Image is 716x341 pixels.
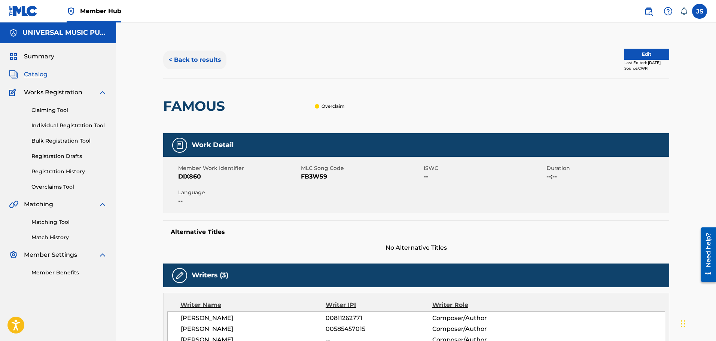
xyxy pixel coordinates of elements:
[661,4,676,19] div: Help
[9,52,18,61] img: Summary
[31,106,107,114] a: Claiming Tool
[22,28,107,37] h5: UNIVERSAL MUSIC PUB GROUP
[679,305,716,341] iframe: Chat Widget
[31,269,107,277] a: Member Benefits
[692,4,707,19] div: User Menu
[180,301,326,310] div: Writer Name
[98,250,107,259] img: expand
[9,200,18,209] img: Matching
[24,52,54,61] span: Summary
[31,168,107,176] a: Registration History
[326,301,432,310] div: Writer IPI
[178,172,299,181] span: DIX860
[192,141,234,149] h5: Work Detail
[178,189,299,197] span: Language
[24,250,77,259] span: Member Settings
[181,325,326,334] span: [PERSON_NAME]
[9,28,18,37] img: Accounts
[178,164,299,172] span: Member Work Identifier
[67,7,76,16] img: Top Rightsholder
[546,164,667,172] span: Duration
[9,88,19,97] img: Works Registration
[98,200,107,209] img: expand
[163,98,229,115] h2: FAMOUS
[624,66,669,71] div: Source: CWR
[326,325,432,334] span: 00585457015
[424,172,545,181] span: --
[31,152,107,160] a: Registration Drafts
[175,141,184,150] img: Work Detail
[641,4,656,19] a: Public Search
[31,137,107,145] a: Bulk Registration Tool
[664,7,673,16] img: help
[31,234,107,241] a: Match History
[695,224,716,284] iframe: Resource Center
[624,49,669,60] button: Edit
[98,88,107,97] img: expand
[31,183,107,191] a: Overclaims Tool
[9,250,18,259] img: Member Settings
[24,70,48,79] span: Catalog
[432,301,529,310] div: Writer Role
[432,314,529,323] span: Composer/Author
[163,243,669,252] span: No Alternative Titles
[9,6,38,16] img: MLC Logo
[680,7,688,15] div: Notifications
[163,51,226,69] button: < Back to results
[681,313,685,335] div: Drag
[301,164,422,172] span: MLC Song Code
[80,7,121,15] span: Member Hub
[175,271,184,280] img: Writers
[322,103,345,110] p: Overclaim
[24,200,53,209] span: Matching
[9,52,54,61] a: SummarySummary
[31,218,107,226] a: Matching Tool
[178,197,299,205] span: --
[192,271,228,280] h5: Writers (3)
[424,164,545,172] span: ISWC
[432,325,529,334] span: Composer/Author
[9,70,48,79] a: CatalogCatalog
[326,314,432,323] span: 00811262771
[9,70,18,79] img: Catalog
[301,172,422,181] span: FB3W59
[644,7,653,16] img: search
[24,88,82,97] span: Works Registration
[31,122,107,130] a: Individual Registration Tool
[181,314,326,323] span: [PERSON_NAME]
[171,228,662,236] h5: Alternative Titles
[546,172,667,181] span: --:--
[624,60,669,66] div: Last Edited: [DATE]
